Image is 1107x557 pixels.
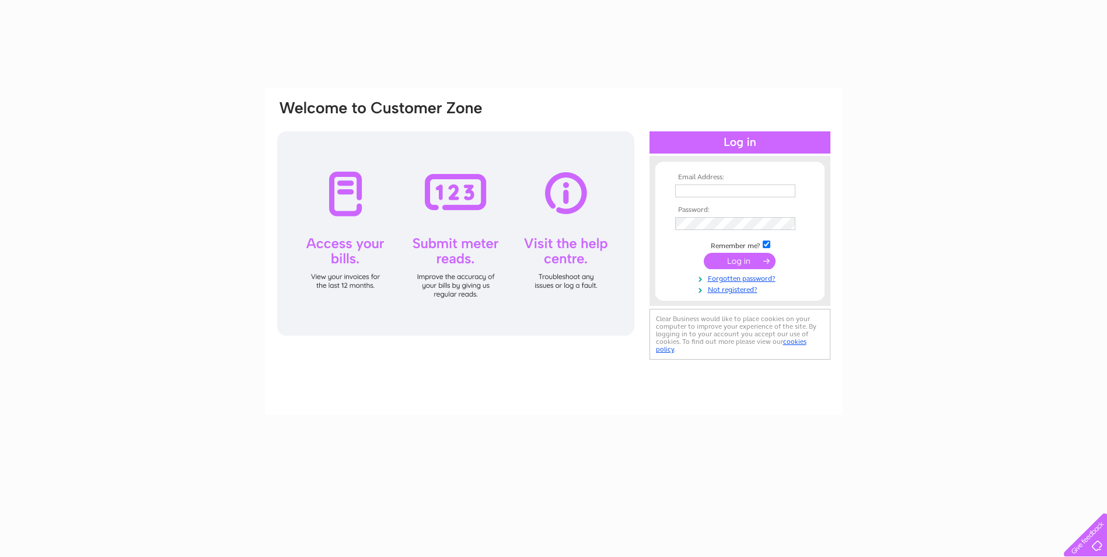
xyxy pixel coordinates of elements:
[672,206,808,214] th: Password:
[672,173,808,182] th: Email Address:
[675,283,808,294] a: Not registered?
[675,272,808,283] a: Forgotten password?
[672,239,808,250] td: Remember me?
[649,309,830,360] div: Clear Business would like to place cookies on your computer to improve your experience of the sit...
[656,337,806,353] a: cookies policy
[704,253,776,269] input: Submit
